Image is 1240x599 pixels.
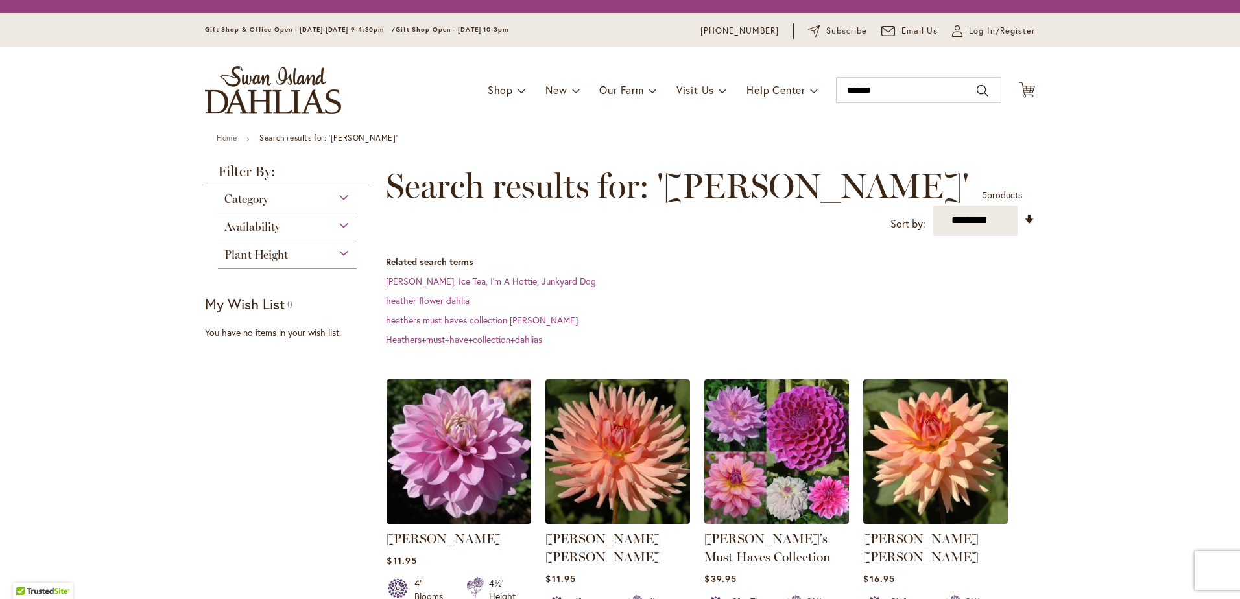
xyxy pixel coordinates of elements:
[982,189,987,201] span: 5
[901,25,938,38] span: Email Us
[205,165,370,185] strong: Filter By:
[386,167,969,206] span: Search results for: '[PERSON_NAME]'
[704,572,736,585] span: $39.95
[386,314,578,326] a: heathers must haves collection [PERSON_NAME]
[863,514,1008,526] a: Mary Jo
[224,248,288,262] span: Plant Height
[746,83,805,97] span: Help Center
[386,294,470,307] a: heather flower dahlia
[676,83,714,97] span: Visit Us
[881,25,938,38] a: Email Us
[599,83,643,97] span: Our Farm
[217,133,237,143] a: Home
[826,25,867,38] span: Subscribe
[545,531,661,565] a: [PERSON_NAME] [PERSON_NAME]
[969,25,1035,38] span: Log In/Register
[205,294,285,313] strong: My Wish List
[545,379,690,524] img: HEATHER MARIE
[387,514,531,526] a: HEATHER FEATHER
[977,80,988,101] button: Search
[205,25,396,34] span: Gift Shop & Office Open - [DATE]-[DATE] 9-4:30pm /
[205,66,341,114] a: store logo
[259,133,398,143] strong: Search results for: '[PERSON_NAME]'
[890,212,925,236] label: Sort by:
[396,25,508,34] span: Gift Shop Open - [DATE] 10-3pm
[704,379,849,524] img: Heather's Must Haves Collection
[863,531,979,565] a: [PERSON_NAME] [PERSON_NAME]
[700,25,779,38] a: [PHONE_NUMBER]
[386,255,1035,268] dt: Related search terms
[545,83,567,97] span: New
[952,25,1035,38] a: Log In/Register
[488,83,513,97] span: Shop
[863,572,894,585] span: $16.95
[863,379,1008,524] img: Mary Jo
[205,326,378,339] div: You have no items in your wish list.
[386,275,596,287] a: [PERSON_NAME], Ice Tea, I'm A Hottie, Junkyard Dog
[387,554,416,567] span: $11.95
[386,333,542,346] a: Heathers+must+have+collection+dahlias
[704,531,831,565] a: [PERSON_NAME]'s Must Haves Collection
[545,514,690,526] a: HEATHER MARIE
[224,220,280,234] span: Availability
[704,514,849,526] a: Heather's Must Haves Collection
[387,379,531,524] img: HEATHER FEATHER
[224,192,268,206] span: Category
[545,572,575,585] span: $11.95
[808,25,867,38] a: Subscribe
[387,531,502,546] a: [PERSON_NAME]
[982,185,1022,206] p: products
